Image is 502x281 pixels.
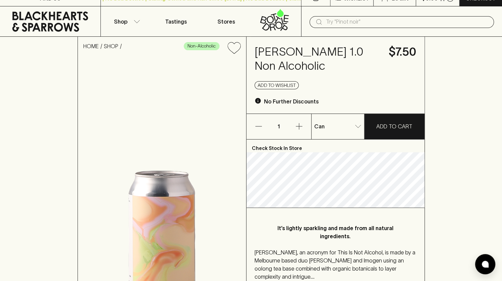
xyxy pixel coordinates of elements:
[271,114,287,139] p: 1
[104,43,118,49] a: SHOP
[482,261,489,268] img: bubble-icon
[255,81,299,89] button: Add to wishlist
[184,43,219,50] span: Non-Alcoholic
[83,43,99,49] a: HOME
[165,18,187,26] p: Tastings
[314,122,325,130] p: Can
[217,18,235,26] p: Stores
[246,139,424,152] p: Check Stock In Store
[151,6,201,36] a: Tastings
[376,122,412,130] p: ADD TO CART
[364,114,424,139] button: ADD TO CART
[312,120,364,133] div: Can
[326,17,489,27] input: Try "Pinot noir"
[114,18,127,26] p: Shop
[225,39,243,57] button: Add to wishlist
[389,45,416,59] h4: $7.50
[255,45,381,73] h4: [PERSON_NAME] 1.0 Non Alcoholic
[201,6,251,36] a: Stores
[255,248,416,281] p: [PERSON_NAME], an acronym for This Is Not Alcohol, is made by a Melbourne based duo [PERSON_NAME]...
[268,224,403,240] p: It’s lightly sparkling and made from all natural ingredients.
[101,6,151,36] button: Shop
[264,97,319,105] p: No Further Discounts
